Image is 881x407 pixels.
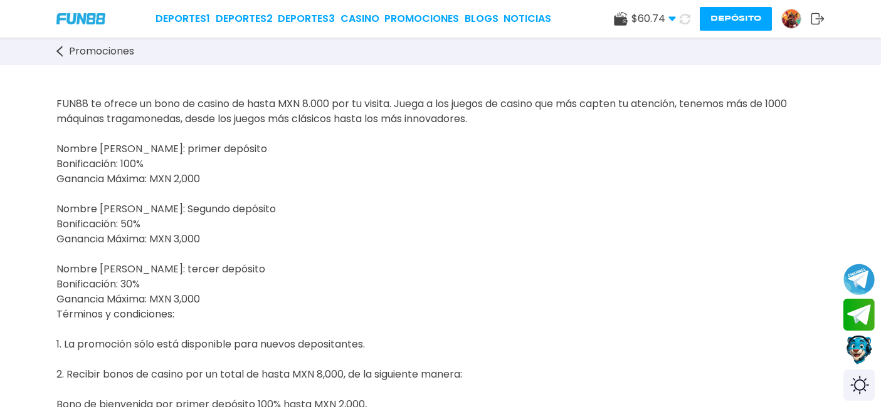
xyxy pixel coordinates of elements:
[465,11,499,26] a: BLOGS
[340,11,379,26] a: CASINO
[504,11,551,26] a: NOTICIAS
[843,369,875,401] div: Switch theme
[843,334,875,366] button: Contact customer service
[631,11,676,26] span: $ 60.74
[56,13,105,24] img: Company Logo
[843,299,875,331] button: Join telegram
[843,263,875,296] button: Join telegram channel
[782,9,801,28] img: Avatar
[216,11,273,26] a: Deportes2
[69,44,134,59] span: Promociones
[278,11,335,26] a: Deportes3
[156,11,210,26] a: Deportes1
[56,44,147,59] a: Promociones
[384,11,459,26] a: Promociones
[781,9,811,29] a: Avatar
[700,7,772,31] button: Depósito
